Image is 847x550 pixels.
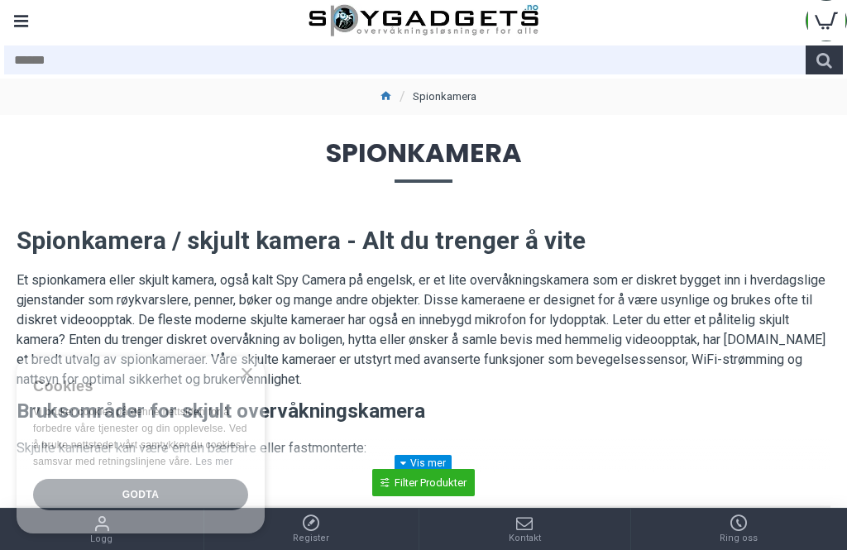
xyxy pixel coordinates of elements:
a: Filter Produkter [372,469,475,496]
span: Vi bruker cookies på denne nettsiden for å forbedre våre tjenester og din opplevelse. Ved å bruke... [33,406,247,466]
h2: Spionkamera / skjult kamera - Alt du trenger å vite [17,223,830,258]
div: Close [240,368,252,380]
span: Register [293,532,329,546]
p: Et spionkamera eller skjult kamera, også kalt Spy Camera på engelsk, er et lite overvåkningskamer... [17,270,830,390]
div: Cookies [33,369,237,404]
div: Godta [33,479,248,510]
a: Les mer, opens a new window [195,456,232,467]
span: Logg [90,533,112,547]
p: Skjulte kameraer kan være enten bærbare eller fastmonterte: [17,438,830,458]
span: Kontakt [509,532,541,546]
h3: Bruksområder for skjult overvåkningskamera [17,398,830,426]
span: Ring oss [720,532,758,546]
img: SpyGadgets.no [309,4,538,37]
a: Register [204,509,419,550]
span: Spionkamera [17,140,830,182]
a: Kontakt [419,509,630,550]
